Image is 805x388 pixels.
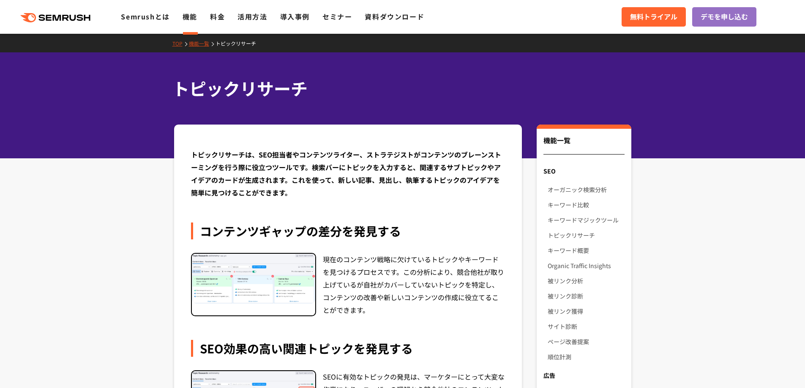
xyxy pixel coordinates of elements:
[730,355,796,379] iframe: Help widget launcher
[622,7,686,27] a: 無料トライアル
[192,254,315,304] img: コンテンツギャップの差分を発見する
[172,76,625,101] h1: トピックリサーチ
[537,368,631,383] div: 広告
[191,148,505,199] div: トピックリサーチは、SEO担当者やコンテンツライター、ストラテジストがコンテンツのブレーンストーミングを行う際に役立つツールです。検索バーにトピックを入力すると、関連するサブトピックやアイデアの...
[189,40,216,47] a: 機能一覧
[365,11,424,22] a: 資料ダウンロード
[692,7,756,27] a: デモを申し込む
[543,135,624,155] div: 機能一覧
[548,349,624,364] a: 順位計測
[191,222,505,239] div: コンテンツギャップの差分を発見する
[210,11,225,22] a: 料金
[191,340,505,357] div: SEO効果の高い関連トピックを発見する
[548,212,624,228] a: キーワードマジックツール
[701,11,748,22] span: デモを申し込む
[548,243,624,258] a: キーワード概要
[548,182,624,197] a: オーガニック検索分析
[237,11,267,22] a: 活用方法
[548,197,624,212] a: キーワード比較
[548,258,624,273] a: Organic Traffic Insights
[322,11,352,22] a: セミナー
[323,253,505,316] div: 現在のコンテンツ戦略に欠けているトピックやキーワードを見つけるプロセスです。この分析により、競合他社が取り上げているが自社がカバーしていないトピックを特定し、コンテンツの改善や新しいコンテンツの...
[548,304,624,319] a: 被リンク獲得
[121,11,169,22] a: Semrushとは
[548,334,624,349] a: ページ改善提案
[548,228,624,243] a: トピックリサーチ
[548,288,624,304] a: 被リンク診断
[216,40,262,47] a: トピックリサーチ
[548,319,624,334] a: サイト診断
[537,163,631,179] div: SEO
[172,40,189,47] a: TOP
[280,11,310,22] a: 導入事例
[183,11,197,22] a: 機能
[630,11,677,22] span: 無料トライアル
[548,273,624,288] a: 被リンク分析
